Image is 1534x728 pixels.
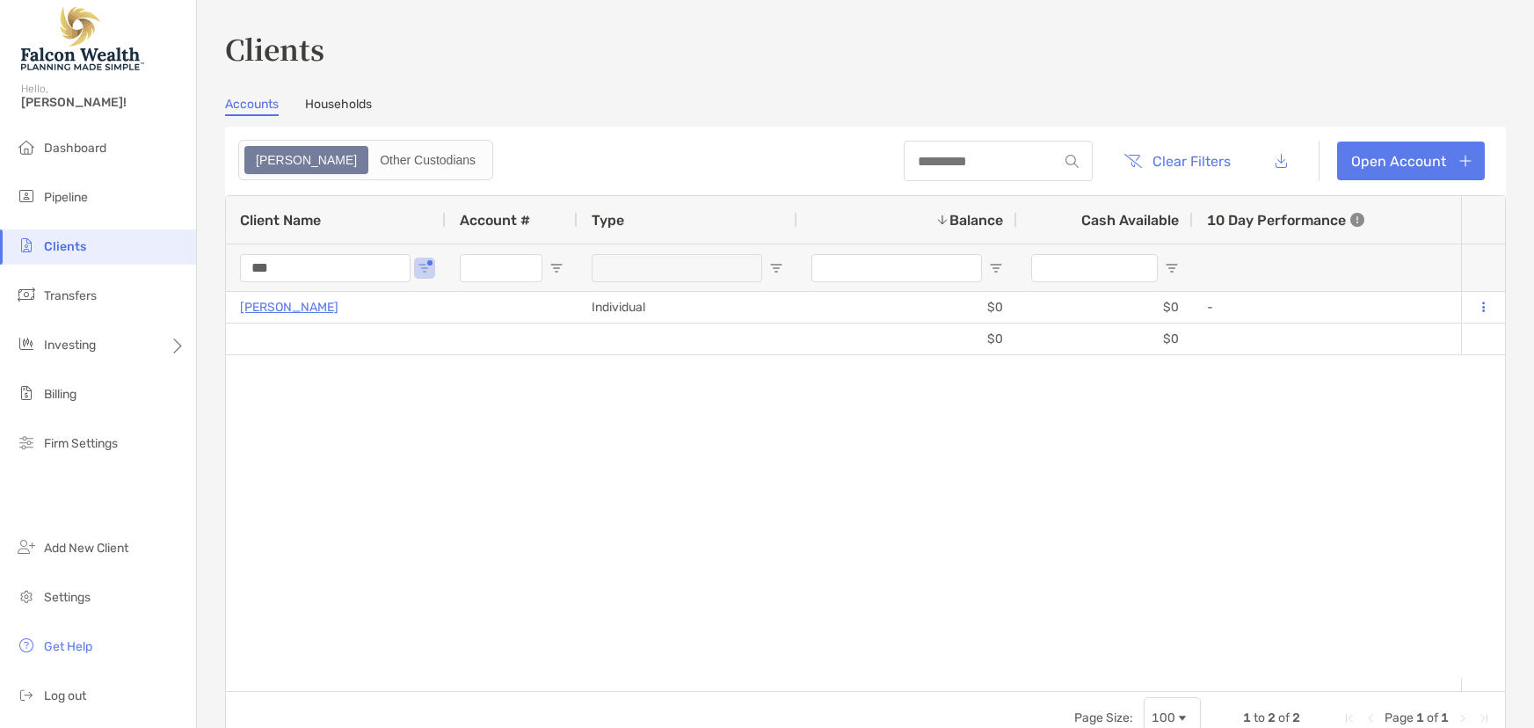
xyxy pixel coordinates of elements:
button: Open Filter Menu [549,261,563,275]
input: Balance Filter Input [811,254,982,282]
input: Client Name Filter Input [240,254,411,282]
span: Clients [44,239,86,254]
div: Last Page [1477,711,1491,725]
span: 1 [1243,710,1251,725]
span: Dashboard [44,141,106,156]
div: Other Custodians [370,148,485,172]
button: Open Filter Menu [989,261,1003,275]
img: pipeline icon [16,186,37,207]
span: Get Help [44,639,92,654]
span: Firm Settings [44,436,118,451]
img: clients icon [16,235,37,256]
div: $0 [1017,324,1193,354]
a: Households [305,97,372,116]
span: Account # [460,212,530,229]
span: Type [592,212,624,229]
div: $0 [797,324,1017,354]
span: to [1254,710,1265,725]
a: Accounts [225,97,279,116]
div: Next Page [1456,711,1470,725]
img: logout icon [16,684,37,705]
div: Page Size: [1074,710,1133,725]
div: First Page [1342,711,1356,725]
div: 100 [1152,710,1175,725]
img: input icon [1065,155,1079,168]
h3: Clients [225,28,1506,69]
input: Account # Filter Input [460,254,542,282]
span: Cash Available [1081,212,1179,229]
span: 1 [1416,710,1424,725]
div: 10 Day Performance [1207,196,1364,244]
div: $0 [797,292,1017,323]
img: transfers icon [16,284,37,305]
button: Open Filter Menu [769,261,783,275]
span: [PERSON_NAME]! [21,95,185,110]
span: Add New Client [44,541,128,556]
div: Individual [578,292,797,323]
span: Balance [949,212,1003,229]
div: $0 [1017,292,1193,323]
input: Cash Available Filter Input [1031,254,1158,282]
button: Open Filter Menu [1165,261,1179,275]
img: dashboard icon [16,136,37,157]
div: segmented control [238,140,493,180]
span: Client Name [240,212,321,229]
img: add_new_client icon [16,536,37,557]
span: of [1278,710,1290,725]
img: investing icon [16,333,37,354]
a: Open Account [1337,142,1485,180]
div: Zoe [246,148,367,172]
button: Open Filter Menu [418,261,432,275]
span: 2 [1268,710,1276,725]
img: firm-settings icon [16,432,37,453]
span: 1 [1441,710,1449,725]
span: of [1427,710,1438,725]
a: [PERSON_NAME] [240,296,338,318]
span: Pipeline [44,190,88,205]
img: get-help icon [16,635,37,656]
span: Log out [44,688,86,703]
span: Transfers [44,288,97,303]
span: Billing [44,387,76,402]
span: Settings [44,590,91,605]
img: settings icon [16,586,37,607]
span: 2 [1292,710,1300,725]
button: Clear Filters [1110,142,1244,180]
div: Previous Page [1363,711,1378,725]
div: - [1207,293,1530,322]
img: Falcon Wealth Planning Logo [21,7,144,70]
span: Page [1385,710,1414,725]
img: billing icon [16,382,37,404]
span: Investing [44,338,96,353]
